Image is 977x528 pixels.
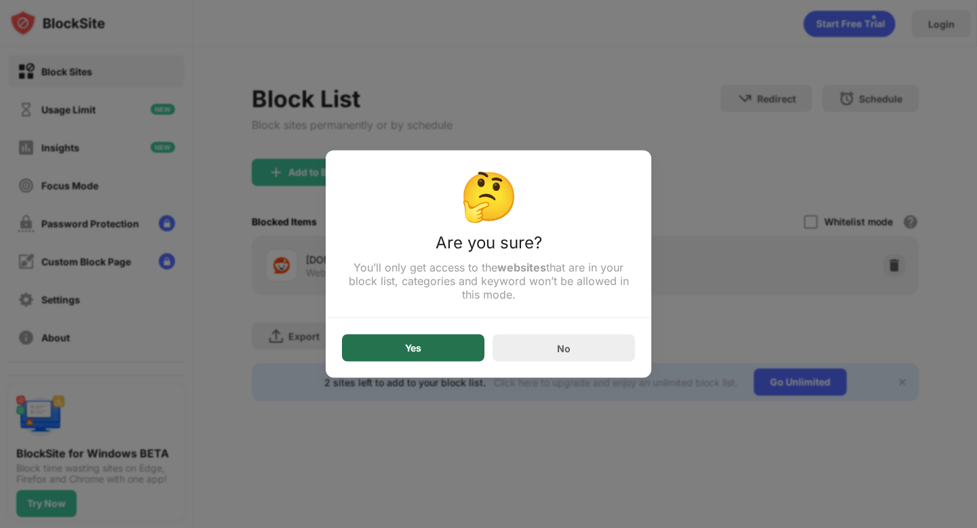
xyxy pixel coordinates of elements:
div: You’ll only get access to the that are in your block list, categories and keyword won’t be allowe... [342,261,635,301]
div: No [557,342,571,354]
div: 🤔 [342,167,635,225]
div: Yes [405,343,421,354]
div: Are you sure? [342,233,635,261]
strong: websites [497,261,546,274]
